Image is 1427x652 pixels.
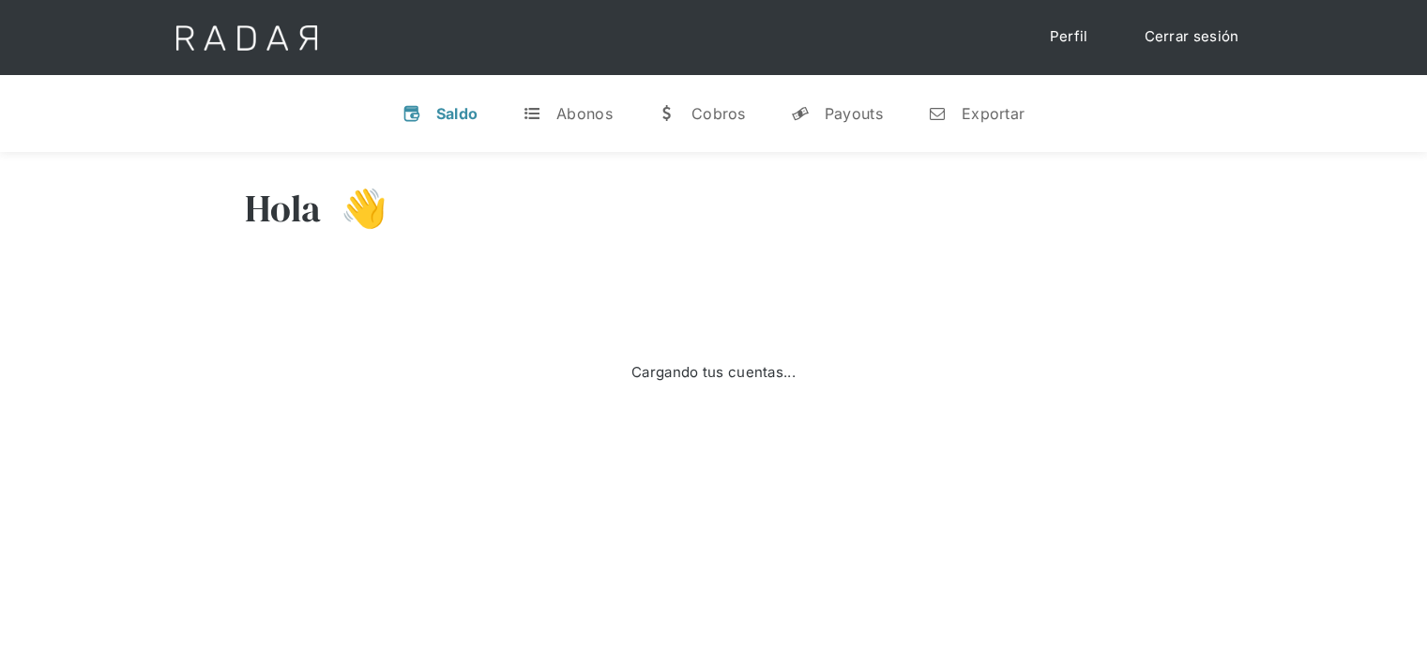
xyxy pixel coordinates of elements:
div: t [523,104,541,123]
h3: Hola [245,185,322,232]
div: Cobros [691,104,746,123]
h3: 👋 [322,185,387,232]
div: Abonos [556,104,613,123]
div: Cargando tus cuentas... [631,362,796,384]
a: Perfil [1031,19,1107,55]
a: Cerrar sesión [1126,19,1258,55]
div: w [658,104,676,123]
div: Saldo [436,104,478,123]
div: Exportar [962,104,1025,123]
div: v [402,104,421,123]
div: Payouts [825,104,883,123]
div: n [928,104,947,123]
div: y [791,104,810,123]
